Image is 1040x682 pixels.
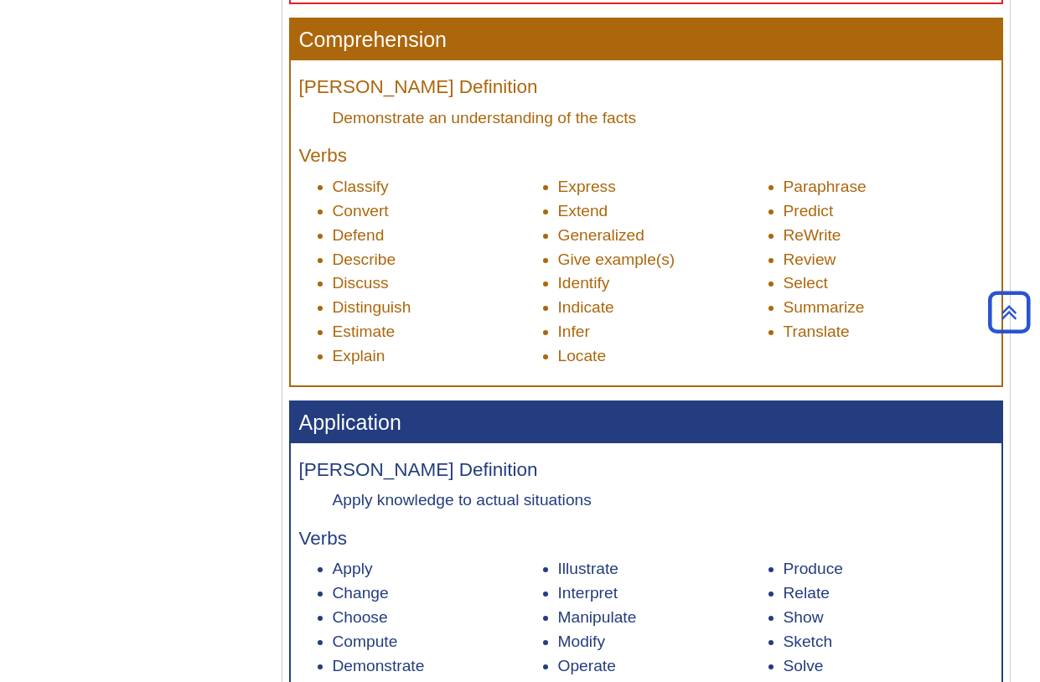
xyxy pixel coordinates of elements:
li: Manipulate [558,606,768,630]
h4: [PERSON_NAME] Definition [299,460,993,481]
li: Apply [333,557,542,581]
li: Infer [558,320,768,344]
li: Classify [333,175,542,199]
h4: Verbs [299,529,993,550]
h4: Verbs [299,146,993,167]
li: Translate [784,320,993,344]
li: Defend [333,224,542,248]
li: Express [558,175,768,199]
li: Interpret [558,581,768,606]
li: Paraphrase [784,175,993,199]
li: Estimate [333,320,542,344]
li: Change [333,581,542,606]
li: ReWrite [784,224,993,248]
li: Modify [558,630,768,654]
li: Generalized [558,224,768,248]
li: Show [784,606,993,630]
h3: Comprehension [291,19,1001,60]
li: Solve [784,654,993,679]
h4: [PERSON_NAME] Definition [299,77,993,98]
h3: Application [291,402,1001,443]
li: Choose [333,606,542,630]
li: Relate [784,581,993,606]
li: Indicate [558,296,768,320]
li: Extend [558,199,768,224]
li: Compute [333,630,542,654]
li: Sketch [784,630,993,654]
li: Select [784,271,993,296]
li: Predict [784,199,993,224]
li: Illustrate [558,557,768,581]
li: Identify [558,271,768,296]
li: Convert [333,199,542,224]
li: Summarize [784,296,993,320]
li: Distinguish [333,296,542,320]
li: Discuss [333,271,542,296]
li: Locate [558,344,768,369]
li: Give example(s) [558,248,768,272]
li: Describe [333,248,542,272]
li: Operate [558,654,768,679]
li: Review [784,248,993,272]
li: Demonstrate [333,654,542,679]
li: Produce [784,557,993,581]
dd: Demonstrate an understanding of the facts [333,106,993,129]
dd: Apply knowledge to actual situations [333,488,993,511]
li: Explain [333,344,542,369]
a: Back to Top [982,301,1036,323]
